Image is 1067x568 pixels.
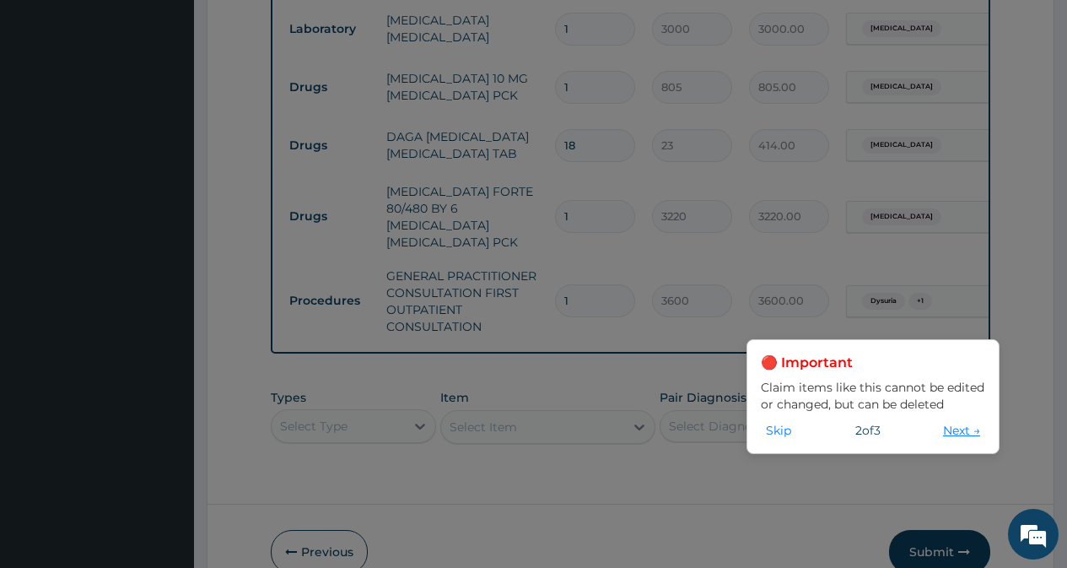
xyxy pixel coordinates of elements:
div: Minimize live chat window [277,8,317,49]
button: Skip [761,421,796,440]
h3: 🔴 Important [761,354,985,372]
button: Next → [938,421,985,440]
textarea: Type your message and hit 'Enter' [8,384,321,443]
span: We're online! [98,174,233,344]
img: d_794563401_company_1708531726252_794563401 [31,84,68,127]
p: Claim items like this cannot be edited or changed, but can be deleted [761,379,985,413]
span: 2 of 3 [855,422,881,439]
div: Chat with us now [88,95,283,116]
